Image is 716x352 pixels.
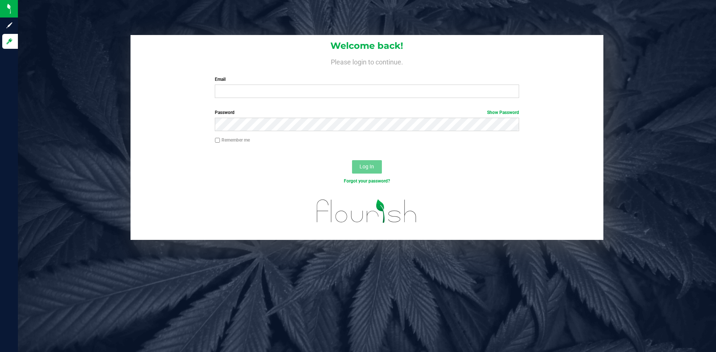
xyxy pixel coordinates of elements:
[6,38,13,45] inline-svg: Log in
[215,137,250,143] label: Remember me
[308,192,426,230] img: flourish_logo.svg
[131,41,603,51] h1: Welcome back!
[344,178,390,184] a: Forgot your password?
[487,110,519,115] a: Show Password
[352,160,382,174] button: Log In
[215,110,235,115] span: Password
[6,22,13,29] inline-svg: Sign up
[215,138,220,143] input: Remember me
[131,57,603,66] h4: Please login to continue.
[215,76,519,83] label: Email
[359,164,374,169] span: Log In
